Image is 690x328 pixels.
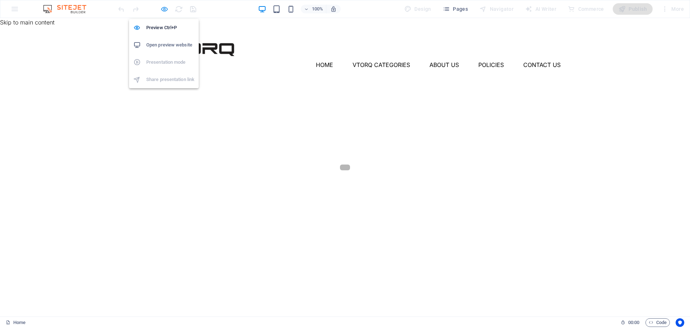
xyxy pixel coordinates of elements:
a: Click to cancel selection. Double-click to open Pages [6,318,26,327]
a: Policies [478,41,504,53]
button: 100% [301,5,326,13]
a: Contact Us [523,41,561,53]
h6: Preview Ctrl+P [146,23,194,32]
i: On resize automatically adjust zoom level to fit chosen device. [330,6,337,12]
button: Pages [440,3,471,15]
h6: Session time [621,318,640,327]
div: Design (Ctrl+Alt+Y) [401,3,434,15]
span: Code [649,318,667,327]
span: : [633,320,634,325]
img: Editor Logo [41,5,95,13]
button: Usercentrics [676,318,684,327]
a: Home [316,41,333,53]
h6: Open preview website [146,41,194,49]
span: Pages [443,5,468,13]
span: 00 00 [628,318,639,327]
h6: 100% [312,5,323,13]
a: About Us [429,41,459,53]
a: Vtorq Categories [353,41,410,53]
button: Code [645,318,670,327]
